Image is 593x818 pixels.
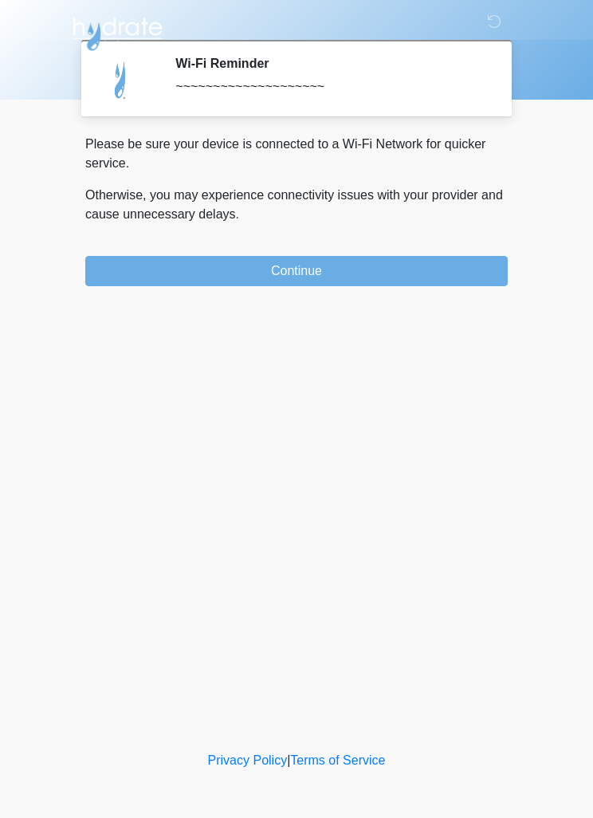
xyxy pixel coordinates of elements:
[287,753,290,767] a: |
[175,77,484,96] div: ~~~~~~~~~~~~~~~~~~~~
[97,56,145,104] img: Agent Avatar
[208,753,288,767] a: Privacy Policy
[290,753,385,767] a: Terms of Service
[85,256,508,286] button: Continue
[85,135,508,173] p: Please be sure your device is connected to a Wi-Fi Network for quicker service.
[236,207,239,221] span: .
[85,186,508,224] p: Otherwise, you may experience connectivity issues with your provider and cause unnecessary delays
[69,12,165,52] img: Hydrate IV Bar - Scottsdale Logo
